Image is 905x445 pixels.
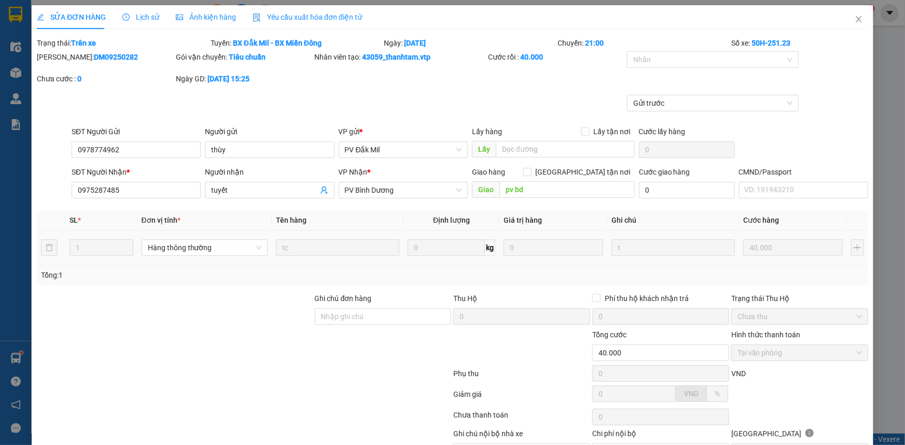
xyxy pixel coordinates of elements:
[743,239,843,256] input: 0
[499,181,635,198] input: Dọc đường
[453,294,477,303] span: Thu Hộ
[504,239,603,256] input: 0
[453,389,592,407] div: Giảm giá
[639,168,690,176] label: Cước giao hàng
[805,429,814,437] span: info-circle
[176,73,313,84] div: Ngày GD:
[229,53,266,61] b: Tiêu chuẩn
[639,141,735,158] input: Cước lấy hàng
[10,23,24,49] img: logo
[104,39,146,47] span: BD09250189
[496,141,635,157] input: Dọc đường
[205,126,334,137] div: Người gửi
[36,37,210,49] div: Trạng thái:
[532,166,635,178] span: [GEOGRAPHIC_DATA] tận nơi
[743,216,779,224] span: Cước hàng
[253,13,261,22] img: icon
[363,53,431,61] b: 43059_thanhtam.vtp
[72,166,201,178] div: SĐT Người Nhận
[122,13,159,21] span: Lịch sử
[210,37,383,49] div: Tuyến:
[37,51,174,63] div: [PERSON_NAME]:
[453,409,592,427] div: Chưa thanh toán
[715,390,720,398] span: %
[345,182,462,198] span: PV Bình Dương
[122,13,130,21] span: clock-circle
[41,269,350,281] div: Tổng: 1
[104,73,144,84] span: PV [PERSON_NAME]
[639,182,735,198] input: Cước giao hàng
[472,141,496,157] span: Lấy
[592,331,626,339] span: Tổng cước
[320,186,328,194] span: user-add
[37,13,44,21] span: edit
[176,51,313,63] div: Gói vận chuyển:
[504,216,542,224] span: Giá trị hàng
[730,37,869,49] div: Số xe:
[433,216,470,224] span: Định lượng
[855,15,863,23] span: close
[520,53,543,61] b: 40.000
[315,294,372,303] label: Ghi chú đơn hàng
[37,73,174,84] div: Chưa cước :
[472,181,499,198] span: Giao
[253,13,362,21] span: Yêu cầu xuất hóa đơn điện tử
[737,345,862,361] span: Tại văn phòng
[472,168,505,176] span: Giao hàng
[10,72,21,87] span: Nơi gửi:
[601,293,693,304] span: Phí thu hộ khách nhận trả
[607,210,739,231] th: Ghi chú
[684,390,699,398] span: VND
[731,428,868,443] div: [GEOGRAPHIC_DATA]
[176,13,183,21] span: picture
[148,240,262,255] span: Hàng thông thường
[99,47,146,54] span: 19:07:44 [DATE]
[41,239,58,256] button: delete
[233,39,322,47] b: BX Đắk Mil - BX Miền Đông
[72,126,201,137] div: SĐT Người Gửi
[345,142,462,157] span: PV Đắk Mil
[731,293,868,304] div: Trạng thái Thu Hộ
[142,216,180,224] span: Đơn vị tính
[731,369,746,378] span: VND
[851,239,864,256] button: plus
[737,309,862,324] span: Chưa thu
[751,39,790,47] b: 50H-251.23
[35,73,71,78] span: PV Bình Dương
[79,72,96,87] span: Nơi nhận:
[611,239,735,256] input: Ghi Chú
[94,53,138,61] b: DM09250282
[739,166,868,178] div: CMND/Passport
[37,13,106,21] span: SỬA ĐƠN HÀNG
[383,37,557,49] div: Ngày:
[207,75,249,83] b: [DATE] 15:25
[405,39,426,47] b: [DATE]
[453,368,592,386] div: Phụ thu
[731,331,800,339] label: Hình thức thanh toán
[339,168,368,176] span: VP Nhận
[276,239,399,256] input: VD: Bàn, Ghế
[485,239,495,256] span: kg
[639,127,686,136] label: Cước lấy hàng
[205,166,334,178] div: Người nhận
[488,51,625,63] div: Cước rồi :
[592,428,729,443] div: Chi phí nội bộ
[77,75,81,83] b: 0
[339,126,468,137] div: VP gửi
[556,37,730,49] div: Chuyến:
[315,51,486,63] div: Nhân viên tạo:
[844,5,873,34] button: Close
[315,308,452,325] input: Ghi chú đơn hàng
[585,39,604,47] b: 21:00
[590,126,635,137] span: Lấy tận nơi
[633,95,792,111] span: Gửi trước
[453,428,590,443] div: Ghi chú nội bộ nhà xe
[69,216,78,224] span: SL
[36,62,120,70] strong: BIÊN NHẬN GỬI HÀNG HOÁ
[276,216,307,224] span: Tên hàng
[176,13,236,21] span: Ảnh kiện hàng
[472,127,502,136] span: Lấy hàng
[27,17,84,55] strong: CÔNG TY TNHH [GEOGRAPHIC_DATA] 214 QL13 - P.26 - Q.BÌNH THẠNH - TP HCM 1900888606
[71,39,96,47] b: Trên xe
